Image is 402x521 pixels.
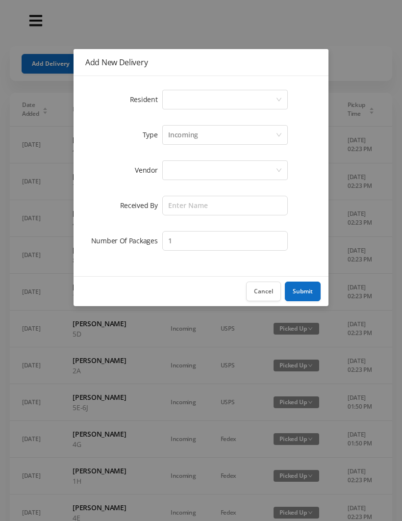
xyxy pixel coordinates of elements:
i: icon: down [276,167,282,174]
i: icon: down [276,132,282,139]
button: Cancel [246,282,281,301]
form: Add New Delivery [85,88,317,253]
button: Submit [285,282,321,301]
input: Enter Name [162,196,288,215]
label: Vendor [135,165,162,175]
label: Resident [130,95,163,104]
div: Incoming [168,126,198,144]
i: icon: down [276,97,282,104]
label: Received By [120,201,163,210]
label: Type [143,130,163,139]
div: Add New Delivery [85,57,317,68]
label: Number Of Packages [91,236,163,245]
